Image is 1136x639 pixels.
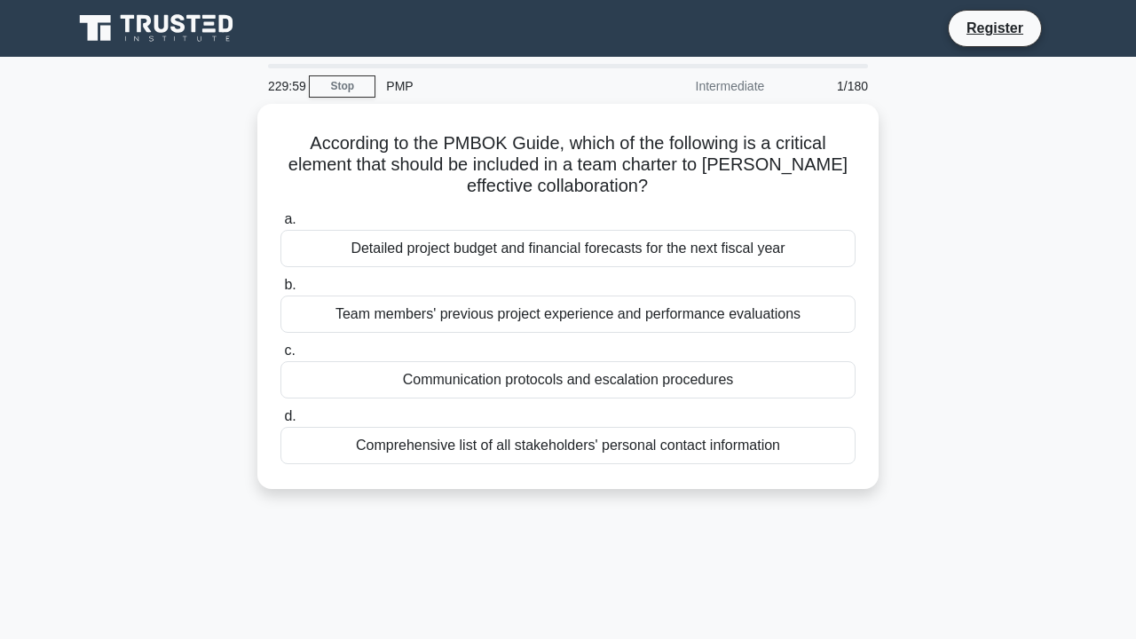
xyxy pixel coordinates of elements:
a: Stop [309,75,375,98]
div: Team members' previous project experience and performance evaluations [280,296,856,333]
span: b. [284,277,296,292]
span: c. [284,343,295,358]
div: Intermediate [619,68,775,104]
div: Detailed project budget and financial forecasts for the next fiscal year [280,230,856,267]
div: 229:59 [257,68,309,104]
span: d. [284,408,296,423]
div: PMP [375,68,619,104]
div: Communication protocols and escalation procedures [280,361,856,398]
div: Comprehensive list of all stakeholders' personal contact information [280,427,856,464]
span: a. [284,211,296,226]
a: Register [956,17,1034,39]
h5: According to the PMBOK Guide, which of the following is a critical element that should be include... [279,132,857,198]
div: 1/180 [775,68,879,104]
